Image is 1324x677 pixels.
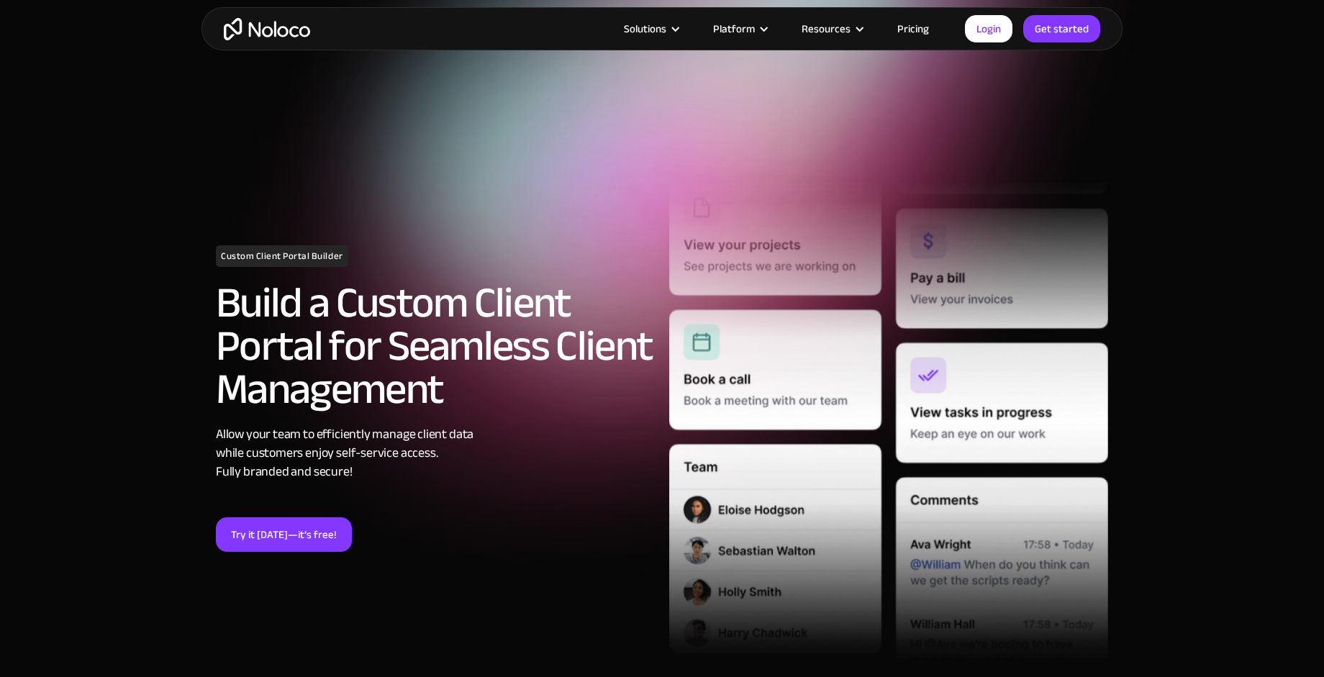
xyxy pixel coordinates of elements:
a: Pricing [879,19,947,38]
div: Solutions [606,19,695,38]
div: Platform [713,19,755,38]
div: Platform [695,19,784,38]
div: Solutions [624,19,666,38]
div: Allow your team to efficiently manage client data while customers enjoy self-service access. Full... [216,425,655,481]
h1: Custom Client Portal Builder [216,245,348,267]
a: Login [965,15,1012,42]
a: home [224,18,310,40]
a: Try it [DATE]—it’s free! [216,517,352,552]
a: Get started [1023,15,1100,42]
div: Resources [802,19,851,38]
h2: Build a Custom Client Portal for Seamless Client Management [216,281,655,411]
div: Resources [784,19,879,38]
